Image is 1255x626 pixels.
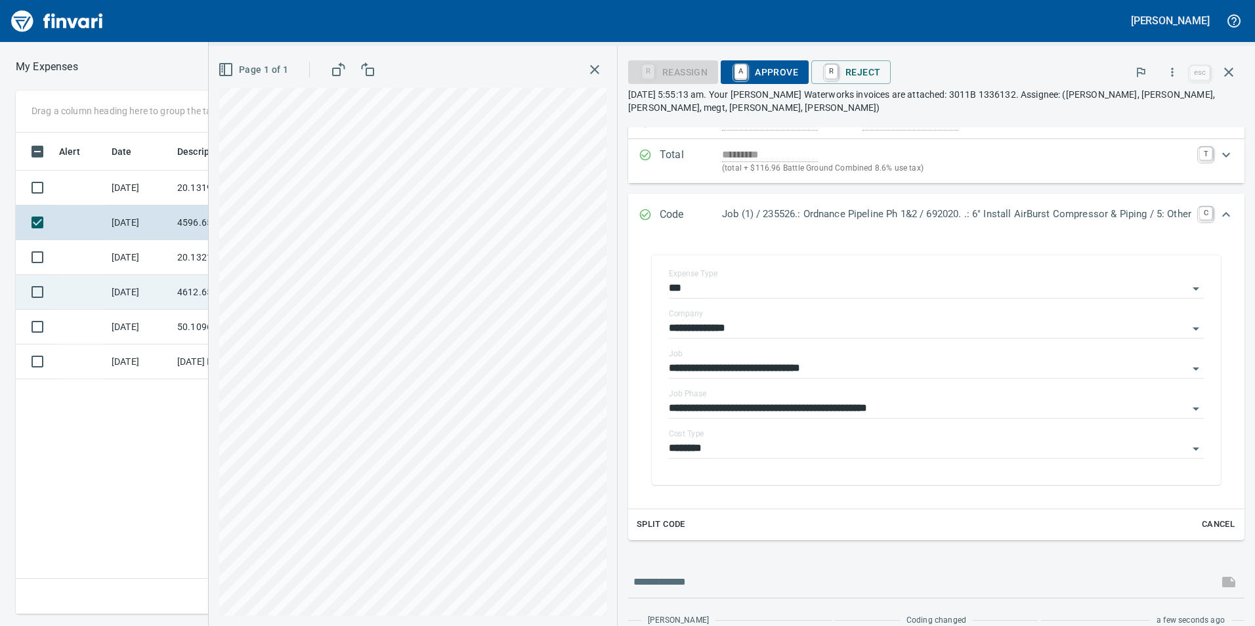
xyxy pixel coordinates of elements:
td: 4612.65 [172,275,290,310]
img: Finvari [8,5,106,37]
span: Cancel [1201,517,1236,532]
td: [DATE] [106,344,172,379]
td: 4596.65 [172,205,290,240]
button: [PERSON_NAME] [1128,10,1213,31]
button: Open [1187,360,1205,378]
span: Date [112,144,149,159]
a: C [1199,207,1212,220]
button: Open [1187,440,1205,458]
p: Job (1) / 235526.: Ordnance Pipeline Ph 1&2 / 692020. .: 6" Install AirBurst Compressor & Piping ... [722,207,1191,222]
p: (total + $116.96 Battle Ground Combined 8.6% use tax) [722,162,1191,175]
button: Open [1187,320,1205,338]
span: This records your message into the invoice and notifies anyone mentioned [1213,566,1244,598]
span: Page 1 of 1 [221,62,288,78]
div: Reassign [628,66,718,77]
button: More [1158,58,1187,87]
a: A [734,64,747,79]
p: Drag a column heading here to group the table [32,104,224,117]
td: 20.13193.65 [172,171,290,205]
button: Flag [1126,58,1155,87]
span: Description [177,144,226,159]
button: Split Code [633,514,689,535]
span: Reject [822,61,880,83]
label: Company [669,310,703,318]
button: Open [1187,280,1205,298]
label: Job Phase [669,390,706,398]
button: RReject [811,60,891,84]
label: Expense Type [669,270,717,278]
td: 20.13217.65 [172,240,290,275]
h5: [PERSON_NAME] [1131,14,1210,28]
label: Job [669,350,683,358]
div: Expand [628,139,1244,183]
nav: breadcrumb [16,59,78,75]
button: Page 1 of 1 [215,58,293,82]
td: 50.10967.65 [172,310,290,344]
a: R [825,64,838,79]
div: Expand [628,237,1244,540]
p: My Expenses [16,59,78,75]
p: Code [660,207,722,224]
p: [DATE] 5:55:13 am. Your [PERSON_NAME] Waterworks invoices are attached: 3011B 1336132. Assignee: ... [628,88,1244,114]
p: Total [660,147,722,175]
a: esc [1190,66,1210,80]
td: [DATE] [106,171,172,205]
button: Open [1187,400,1205,418]
td: [DATE] [106,205,172,240]
button: Cancel [1197,514,1239,535]
div: Expand [628,194,1244,237]
td: [DATE] Invoice 289859-2 from C&E Rentals (1-38058) [172,344,290,379]
span: Approve [731,61,798,83]
span: Description [177,144,244,159]
td: [DATE] [106,240,172,275]
span: Alert [59,144,97,159]
span: Alert [59,144,80,159]
td: [DATE] [106,275,172,310]
span: Close invoice [1187,56,1244,88]
a: T [1199,147,1212,160]
span: Split Code [637,517,685,532]
label: Cost Type [669,430,704,438]
button: AApprove [721,60,809,84]
span: Date [112,144,132,159]
td: [DATE] [106,310,172,344]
